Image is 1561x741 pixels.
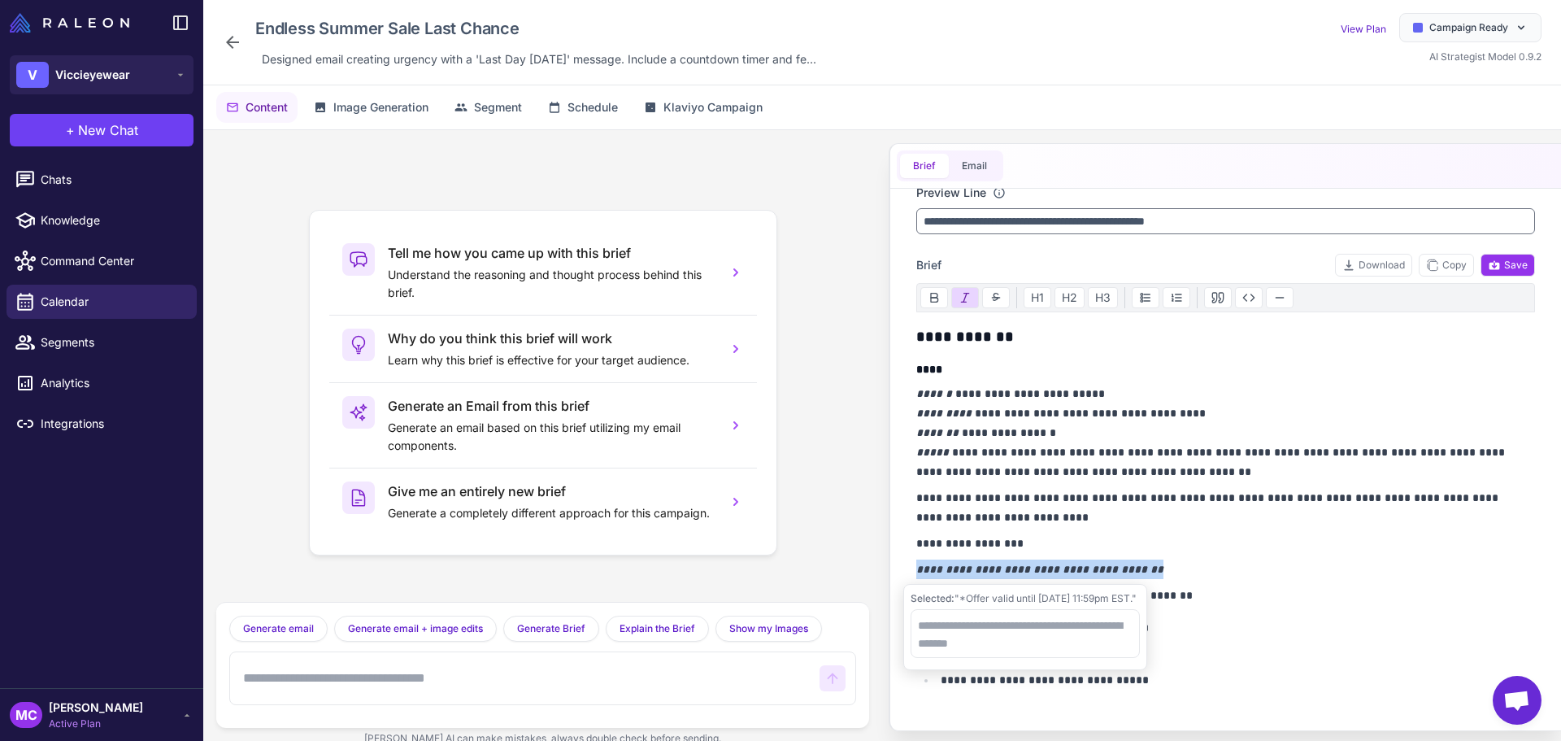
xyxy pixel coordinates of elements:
div: Click to edit description [255,47,823,72]
span: Knowledge [41,211,184,229]
a: Open chat [1493,676,1541,725]
div: Click to edit campaign name [249,13,823,44]
div: "*Offer valid until [DATE] 11:59pm EST." [911,591,1140,606]
button: Download [1335,254,1412,277]
button: Schedule [538,92,628,123]
button: Generate email + image edits [334,616,497,642]
span: Generate email + image edits [348,621,483,636]
span: [PERSON_NAME] [49,699,143,717]
button: Explain the Brief [606,616,709,642]
span: Save [1488,258,1528,272]
p: Understand the reasoning and thought process behind this brief. [388,266,715,302]
button: VViccieyewear [10,55,193,94]
button: H2 [1054,287,1085,308]
button: Email [949,154,1000,178]
span: Designed email creating urgency with a 'Last Day [DATE]' message. Include a countdown timer and f... [262,50,816,68]
button: Copy [1419,254,1474,277]
button: H1 [1024,287,1051,308]
span: Generate Brief [517,621,585,636]
a: Command Center [7,244,197,278]
button: Brief [900,154,949,178]
button: Generate email [229,616,328,642]
span: + [66,120,75,140]
img: Raleon Logo [10,13,129,33]
span: Chats [41,171,184,189]
a: Integrations [7,407,197,441]
span: Segments [41,333,184,351]
span: Brief [916,256,941,274]
button: Generate Brief [503,616,599,642]
a: Chats [7,163,197,197]
span: Klaviyo Campaign [663,98,763,116]
h3: Give me an entirely new brief [388,482,715,501]
span: Analytics [41,374,184,392]
button: Save [1481,254,1535,277]
span: Schedule [567,98,618,116]
h3: Generate an Email from this brief [388,396,715,416]
a: View Plan [1341,23,1386,35]
h3: Tell me how you came up with this brief [388,243,715,263]
a: Calendar [7,285,197,319]
span: Viccieyewear [55,66,130,84]
label: Preview Line [916,184,986,202]
span: Explain the Brief [620,621,695,636]
span: Selected: [911,592,954,604]
p: Learn why this brief is effective for your target audience. [388,351,715,369]
span: Calendar [41,293,184,311]
span: Show my Images [729,621,808,636]
a: Knowledge [7,203,197,238]
a: Analytics [7,366,197,400]
p: Generate a completely different approach for this campaign. [388,504,715,522]
h3: Why do you think this brief will work [388,329,715,348]
span: Campaign Ready [1429,20,1508,35]
button: Image Generation [304,92,438,123]
span: Content [246,98,288,116]
p: Generate an email based on this brief utilizing my email components. [388,419,715,455]
button: Content [216,92,298,123]
button: Show my Images [715,616,822,642]
span: Integrations [41,415,184,433]
span: Command Center [41,252,184,270]
button: H3 [1088,287,1118,308]
div: V [16,62,49,88]
span: Generate email [243,621,314,636]
span: Segment [474,98,522,116]
span: Copy [1426,258,1467,272]
button: Klaviyo Campaign [634,92,772,123]
button: Segment [445,92,532,123]
button: +New Chat [10,114,193,146]
span: Active Plan [49,717,143,731]
span: AI Strategist Model 0.9.2 [1429,50,1541,63]
div: MC [10,702,42,728]
a: Segments [7,325,197,360]
span: Image Generation [333,98,428,116]
span: New Chat [78,120,138,140]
